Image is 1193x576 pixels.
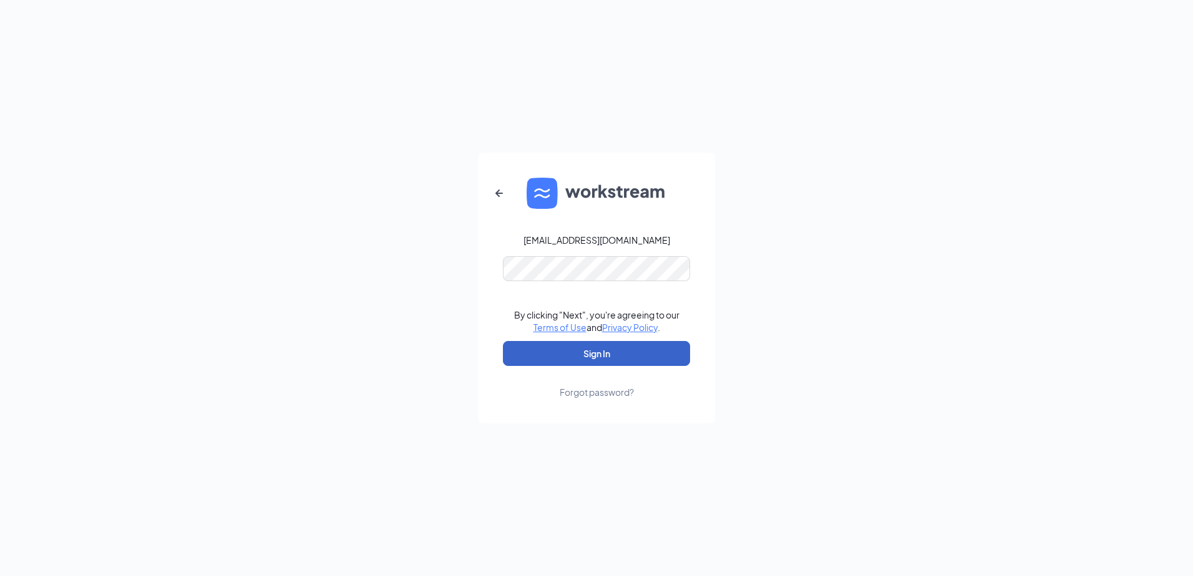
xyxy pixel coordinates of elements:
[484,178,514,208] button: ArrowLeftNew
[523,234,670,246] div: [EMAIL_ADDRESS][DOMAIN_NAME]
[514,309,679,334] div: By clicking "Next", you're agreeing to our and .
[527,178,666,209] img: WS logo and Workstream text
[602,322,658,333] a: Privacy Policy
[560,386,634,398] div: Forgot password?
[533,322,587,333] a: Terms of Use
[560,366,634,398] a: Forgot password?
[503,341,690,366] button: Sign In
[492,186,507,201] svg: ArrowLeftNew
